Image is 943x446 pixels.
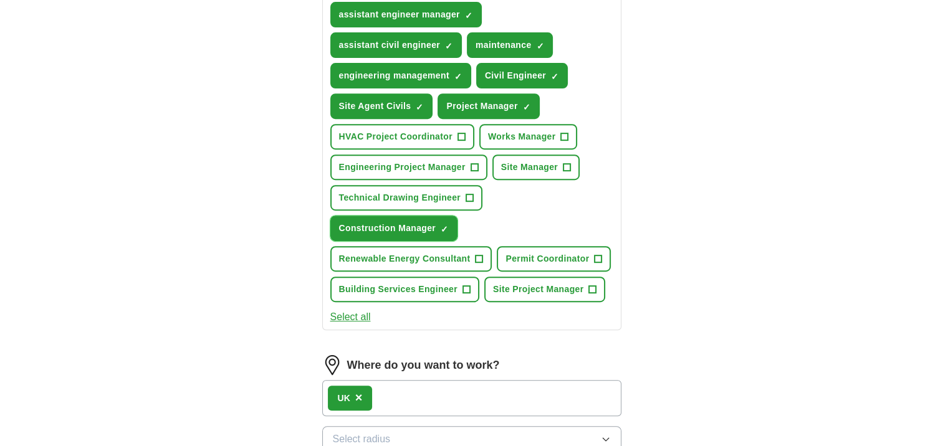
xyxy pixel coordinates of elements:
button: Engineering Project Manager [330,154,487,180]
button: × [355,389,363,407]
span: ✓ [465,11,472,21]
span: ✓ [445,41,452,51]
button: Permit Coordinator [497,246,611,272]
span: Building Services Engineer [339,283,457,296]
button: engineering management✓ [330,63,471,88]
button: Project Manager✓ [438,93,539,119]
span: maintenance [476,39,531,52]
button: Civil Engineer✓ [476,63,568,88]
button: Site Manager [492,154,580,180]
span: HVAC Project Coordinator [339,130,452,143]
img: location.png [322,355,342,375]
button: Renewable Energy Consultant [330,246,492,272]
span: Works Manager [488,130,556,143]
span: engineering management [339,69,449,82]
span: Civil Engineer [485,69,546,82]
button: Site Project Manager [484,277,606,302]
span: assistant civil engineer [339,39,440,52]
span: Project Manager [446,100,517,113]
button: Site Agent Civils✓ [330,93,433,119]
span: Site Project Manager [493,283,584,296]
button: assistant civil engineer✓ [330,32,462,58]
button: Technical Drawing Engineer [330,185,483,211]
span: ✓ [536,41,543,51]
span: × [355,391,363,404]
span: Technical Drawing Engineer [339,191,461,204]
div: UK [338,392,350,405]
span: Construction Manager [339,222,436,235]
span: assistant engineer manager [339,8,460,21]
span: Renewable Energy Consultant [339,252,471,265]
button: Works Manager [479,124,578,149]
button: Building Services Engineer [330,277,479,302]
span: ✓ [454,72,462,82]
button: HVAC Project Coordinator [330,124,474,149]
button: maintenance✓ [467,32,553,58]
button: Select all [330,310,371,325]
span: ✓ [416,102,423,112]
label: Where do you want to work? [347,357,500,374]
span: ✓ [551,72,558,82]
span: Site Manager [501,161,558,174]
span: Engineering Project Manager [339,161,466,174]
button: assistant engineer manager✓ [330,2,482,27]
span: ✓ [441,224,448,234]
span: ✓ [523,102,530,112]
button: Construction Manager✓ [330,216,458,241]
span: Permit Coordinator [505,252,589,265]
span: Site Agent Civils [339,100,411,113]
